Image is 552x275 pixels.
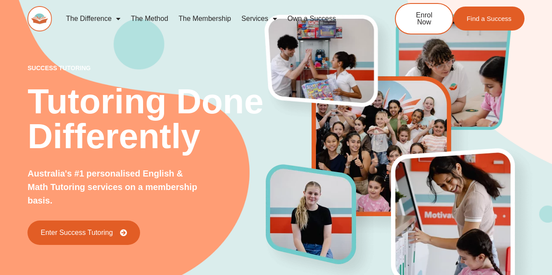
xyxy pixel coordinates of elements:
a: Services [236,9,282,29]
nav: Menu [61,9,366,29]
a: Own a Success [282,9,341,29]
span: Find a Success [466,15,511,22]
a: The Difference [61,9,126,29]
a: Enrol Now [395,3,453,34]
p: Australia's #1 personalised English & Math Tutoring services on a membership basis. [27,167,202,207]
a: Enter Success Tutoring [27,221,140,245]
h2: Tutoring Done Differently [27,84,266,154]
p: success tutoring [27,65,266,71]
a: Find a Success [453,7,525,31]
a: The Membership [173,9,236,29]
span: Enrol Now [409,12,439,26]
span: Enter Success Tutoring [41,229,113,236]
a: The Method [126,9,173,29]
